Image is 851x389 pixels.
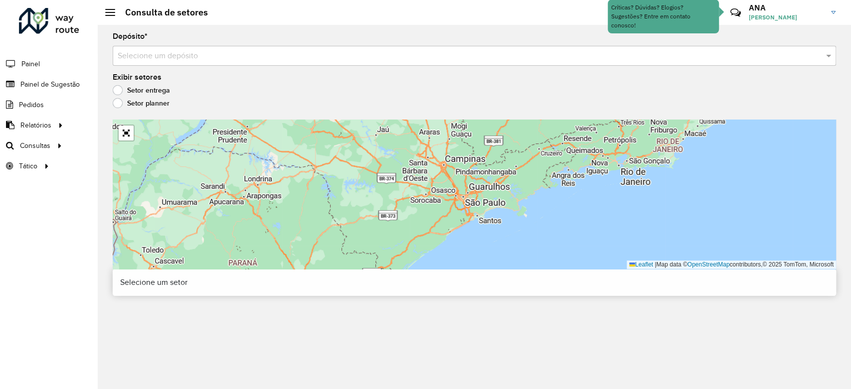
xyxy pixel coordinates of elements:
label: Setor entrega [113,85,170,95]
a: OpenStreetMap [687,261,730,268]
div: Map data © contributors,© 2025 TomTom, Microsoft [627,260,836,269]
a: Leaflet [629,261,653,268]
span: Consultas [20,140,50,151]
label: Exibir setores [113,71,162,83]
a: Abrir mapa em tela cheia [119,126,134,140]
label: Setor planner [113,98,170,108]
span: [PERSON_NAME] [749,13,824,22]
label: Depósito [113,30,148,42]
h3: ANA [749,3,824,12]
span: | [655,261,656,268]
div: Selecione um setor [113,269,836,296]
h2: Consulta de setores [115,7,208,18]
span: Tático [19,161,37,171]
span: Painel [21,59,40,69]
span: Pedidos [19,100,44,110]
span: Relatórios [20,120,51,130]
a: Contato Rápido [725,2,746,23]
span: Painel de Sugestão [20,79,80,90]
